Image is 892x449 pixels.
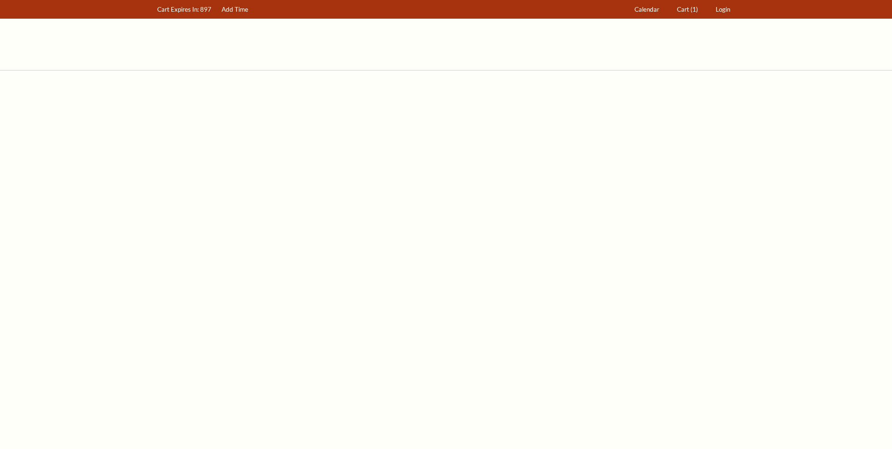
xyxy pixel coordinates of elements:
a: Cart (1) [673,0,703,19]
a: Add Time [217,0,253,19]
span: 897 [200,6,211,13]
span: Login [716,6,730,13]
span: Cart [677,6,689,13]
a: Calendar [630,0,664,19]
span: (1) [690,6,698,13]
span: Calendar [634,6,659,13]
a: Login [711,0,735,19]
span: Cart Expires In: [157,6,199,13]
